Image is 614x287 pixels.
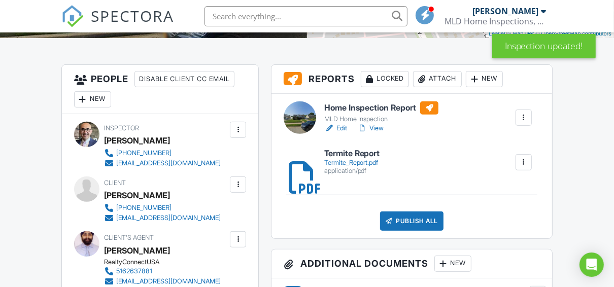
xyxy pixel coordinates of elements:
[466,71,503,87] div: New
[104,203,221,213] a: [PHONE_NUMBER]
[91,5,174,26] span: SPECTORA
[62,65,258,114] h3: People
[324,149,380,158] h6: Termite Report
[104,133,170,148] div: [PERSON_NAME]
[104,234,154,241] span: Client's Agent
[116,277,221,285] div: [EMAIL_ADDRESS][DOMAIN_NAME]
[61,5,84,27] img: The Best Home Inspection Software - Spectora
[134,71,234,87] div: Disable Client CC Email
[271,65,552,94] h3: Reports
[445,16,546,26] div: MLD Home Inspections, LLC
[324,149,380,175] a: Termite Report Termite_Report.pdf application/pdf
[324,101,438,115] h6: Home Inspection Report
[472,6,538,16] div: [PERSON_NAME]
[104,243,170,258] a: [PERSON_NAME]
[61,14,174,35] a: SPECTORA
[74,91,111,107] div: New
[236,26,265,33] span: bathrooms
[489,30,505,37] a: Leaflet
[324,115,438,123] div: MLD Home Inspection
[116,214,221,222] div: [EMAIL_ADDRESS][DOMAIN_NAME]
[434,256,471,272] div: New
[104,179,126,187] span: Client
[104,148,221,158] a: [PHONE_NUMBER]
[324,159,380,167] div: Termite_Report.pdf
[492,34,596,58] div: Inspection updated!
[116,159,221,167] div: [EMAIL_ADDRESS][DOMAIN_NAME]
[222,23,235,34] div: 2.0
[104,124,139,132] span: Inspector
[204,6,407,26] input: Search everything...
[324,123,347,133] a: Edit
[104,188,170,203] div: [PERSON_NAME]
[176,23,198,34] div: 6000
[116,267,152,275] div: 5162637881
[357,123,384,133] a: View
[579,253,604,277] div: Open Intercom Messenger
[104,266,221,276] a: 5162637881
[104,213,221,223] a: [EMAIL_ADDRESS][DOMAIN_NAME]
[34,26,45,33] span: Built
[104,158,221,168] a: [EMAIL_ADDRESS][DOMAIN_NAME]
[104,258,229,266] div: RealtyConnectUSA
[271,249,552,278] h3: Additional Documents
[361,71,409,87] div: Locked
[104,276,221,286] a: [EMAIL_ADDRESS][DOMAIN_NAME]
[380,211,444,231] div: Publish All
[200,26,213,33] span: sq.ft.
[486,29,614,38] div: |
[324,167,380,175] div: application/pdf
[324,101,438,124] a: Home Inspection Report MLD Home Inspection
[47,23,67,34] div: 1948
[413,71,462,87] div: Attach
[116,149,172,157] div: [PHONE_NUMBER]
[116,204,172,212] div: [PHONE_NUMBER]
